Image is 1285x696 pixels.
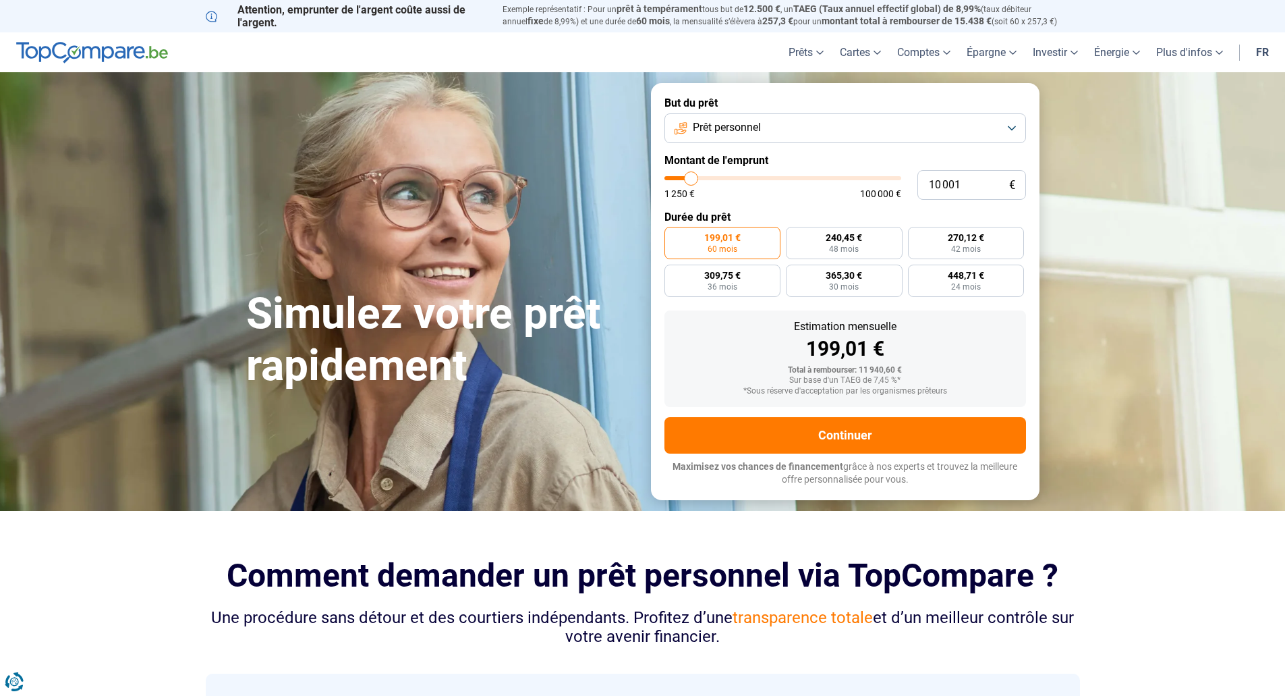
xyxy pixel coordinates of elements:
[860,189,901,198] span: 100 000 €
[206,557,1080,594] h2: Comment demander un prêt personnel via TopCompare ?
[636,16,670,26] span: 60 mois
[822,16,992,26] span: montant total à rembourser de 15.438 €
[617,3,702,14] span: prêt à tempérament
[1025,32,1086,72] a: Investir
[959,32,1025,72] a: Épargne
[829,245,859,253] span: 48 mois
[708,245,737,253] span: 60 mois
[704,233,741,242] span: 199,01 €
[206,608,1080,647] div: Une procédure sans détour et des courtiers indépendants. Profitez d’une et d’un meilleur contrôle...
[675,387,1015,396] div: *Sous réserve d'acceptation par les organismes prêteurs
[1248,32,1277,72] a: fr
[826,233,862,242] span: 240,45 €
[206,3,486,29] p: Attention, emprunter de l'argent coûte aussi de l'argent.
[889,32,959,72] a: Comptes
[793,3,981,14] span: TAEG (Taux annuel effectif global) de 8,99%
[246,288,635,392] h1: Simulez votre prêt rapidement
[664,154,1026,167] label: Montant de l'emprunt
[708,283,737,291] span: 36 mois
[948,271,984,280] span: 448,71 €
[1009,180,1015,191] span: €
[675,339,1015,359] div: 199,01 €
[780,32,832,72] a: Prêts
[664,417,1026,454] button: Continuer
[762,16,793,26] span: 257,3 €
[743,3,780,14] span: 12.500 €
[1086,32,1148,72] a: Énergie
[675,366,1015,375] div: Total à rembourser: 11 940,60 €
[951,245,981,253] span: 42 mois
[503,3,1080,28] p: Exemple représentatif : Pour un tous but de , un (taux débiteur annuel de 8,99%) et une durée de ...
[829,283,859,291] span: 30 mois
[948,233,984,242] span: 270,12 €
[675,376,1015,385] div: Sur base d'un TAEG de 7,45 %*
[693,120,761,135] span: Prêt personnel
[664,97,1026,109] label: But du prêt
[16,42,168,63] img: TopCompare
[826,271,862,280] span: 365,30 €
[664,211,1026,223] label: Durée du prêt
[951,283,981,291] span: 24 mois
[675,321,1015,332] div: Estimation mensuelle
[832,32,889,72] a: Cartes
[1148,32,1231,72] a: Plus d'infos
[527,16,544,26] span: fixe
[673,461,843,472] span: Maximisez vos chances de financement
[733,608,873,627] span: transparence totale
[664,113,1026,143] button: Prêt personnel
[664,460,1026,487] p: grâce à nos experts et trouvez la meilleure offre personnalisée pour vous.
[664,189,695,198] span: 1 250 €
[704,271,741,280] span: 309,75 €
